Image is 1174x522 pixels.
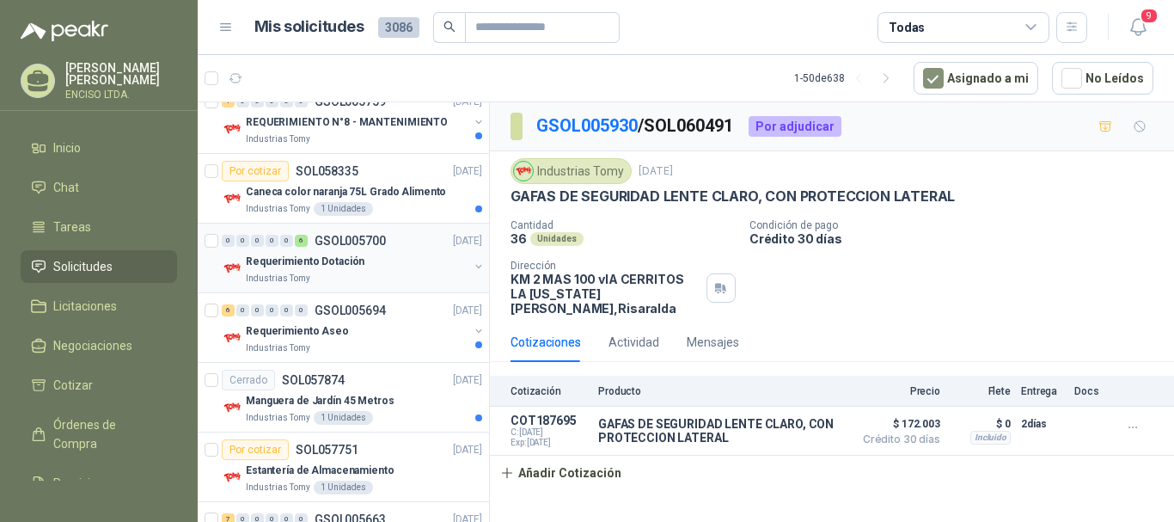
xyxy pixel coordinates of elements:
[251,304,264,316] div: 0
[53,297,117,316] span: Licitaciones
[1140,8,1159,24] span: 9
[511,231,527,246] p: 36
[511,272,700,316] p: KM 2 MAS 100 vIA CERRITOS LA [US_STATE] [PERSON_NAME] , Risaralda
[536,115,638,136] a: GSOL005930
[222,467,242,488] img: Company Logo
[246,481,310,494] p: Industrias Tomy
[970,431,1011,445] div: Incluido
[198,433,489,502] a: Por cotizarSOL057751[DATE] Company LogoEstantería de AlmacenamientoIndustrias Tomy1 Unidades
[536,113,735,139] p: / SOL060491
[280,235,293,247] div: 0
[378,17,419,38] span: 3086
[598,385,844,397] p: Producto
[511,427,588,438] span: C: [DATE]
[198,154,489,224] a: Por cotizarSOL058335[DATE] Company LogoCaneca color naranja 75L Grado AlimentoIndustrias Tomy1 Un...
[236,235,249,247] div: 0
[511,438,588,448] span: Exp: [DATE]
[854,385,940,397] p: Precio
[21,211,177,243] a: Tareas
[222,439,289,460] div: Por cotizar
[246,341,310,355] p: Industrias Tomy
[246,114,448,131] p: REQUERIMIENTO N°8 - MANTENIMIENTO
[222,161,289,181] div: Por cotizar
[246,411,310,425] p: Industrias Tomy
[53,218,91,236] span: Tareas
[295,235,308,247] div: 6
[794,64,900,92] div: 1 - 50 de 638
[282,374,345,386] p: SOL057874
[854,414,940,434] span: $ 172.003
[246,272,310,286] p: Industrias Tomy
[21,21,108,41] img: Logo peakr
[296,165,358,177] p: SOL058335
[222,328,242,348] img: Company Logo
[246,184,446,200] p: Caneca color naranja 75L Grado Alimento
[315,304,386,316] p: GSOL005694
[246,202,310,216] p: Industrias Tomy
[53,376,93,395] span: Cotizar
[490,456,631,490] button: Añadir Cotización
[854,434,940,445] span: Crédito 30 días
[1021,385,1064,397] p: Entrega
[514,162,533,181] img: Company Logo
[639,163,673,180] p: [DATE]
[53,257,113,276] span: Solicitudes
[222,304,235,316] div: 6
[453,372,482,389] p: [DATE]
[453,303,482,319] p: [DATE]
[314,202,373,216] div: 1 Unidades
[222,300,486,355] a: 6 0 0 0 0 0 GSOL005694[DATE] Company LogoRequerimiento AseoIndustrias Tomy
[21,408,177,460] a: Órdenes de Compra
[21,171,177,204] a: Chat
[511,414,588,427] p: COT187695
[453,442,482,458] p: [DATE]
[530,232,584,246] div: Unidades
[951,385,1011,397] p: Flete
[914,62,1038,95] button: Asignado a mi
[1122,12,1153,43] button: 9
[236,304,249,316] div: 0
[608,333,659,352] div: Actividad
[1052,62,1153,95] button: No Leídos
[222,258,242,279] img: Company Logo
[246,132,310,146] p: Industrias Tomy
[749,231,1167,246] p: Crédito 30 días
[1074,385,1109,397] p: Docs
[222,397,242,418] img: Company Logo
[687,333,739,352] div: Mensajes
[749,219,1167,231] p: Condición de pago
[198,363,489,433] a: CerradoSOL057874[DATE] Company LogoManguera de Jardín 45 MetrosIndustrias Tomy1 Unidades
[21,290,177,322] a: Licitaciones
[254,15,364,40] h1: Mis solicitudes
[21,369,177,402] a: Cotizar
[266,304,278,316] div: 0
[251,235,264,247] div: 0
[65,62,177,86] p: [PERSON_NAME] [PERSON_NAME]
[222,235,235,247] div: 0
[21,329,177,362] a: Negociaciones
[314,481,373,494] div: 1 Unidades
[65,89,177,100] p: ENCISO LTDA.
[222,230,486,286] a: 0 0 0 0 0 6 GSOL005700[DATE] Company LogoRequerimiento DotaciónIndustrias Tomy
[246,393,394,409] p: Manguera de Jardín 45 Metros
[314,411,373,425] div: 1 Unidades
[749,116,841,137] div: Por adjudicar
[511,333,581,352] div: Cotizaciones
[246,254,364,270] p: Requerimiento Dotación
[598,417,844,445] p: GAFAS DE SEGURIDAD LENTE CLARO, CON PROTECCION LATERAL
[511,385,588,397] p: Cotización
[280,304,293,316] div: 0
[453,163,482,180] p: [DATE]
[511,219,736,231] p: Cantidad
[889,18,925,37] div: Todas
[511,260,700,272] p: Dirección
[222,370,275,390] div: Cerrado
[443,21,456,33] span: search
[315,235,386,247] p: GSOL005700
[53,178,79,197] span: Chat
[53,415,161,453] span: Órdenes de Compra
[222,188,242,209] img: Company Logo
[295,304,308,316] div: 0
[246,463,394,479] p: Estantería de Almacenamiento
[951,414,1011,434] p: $ 0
